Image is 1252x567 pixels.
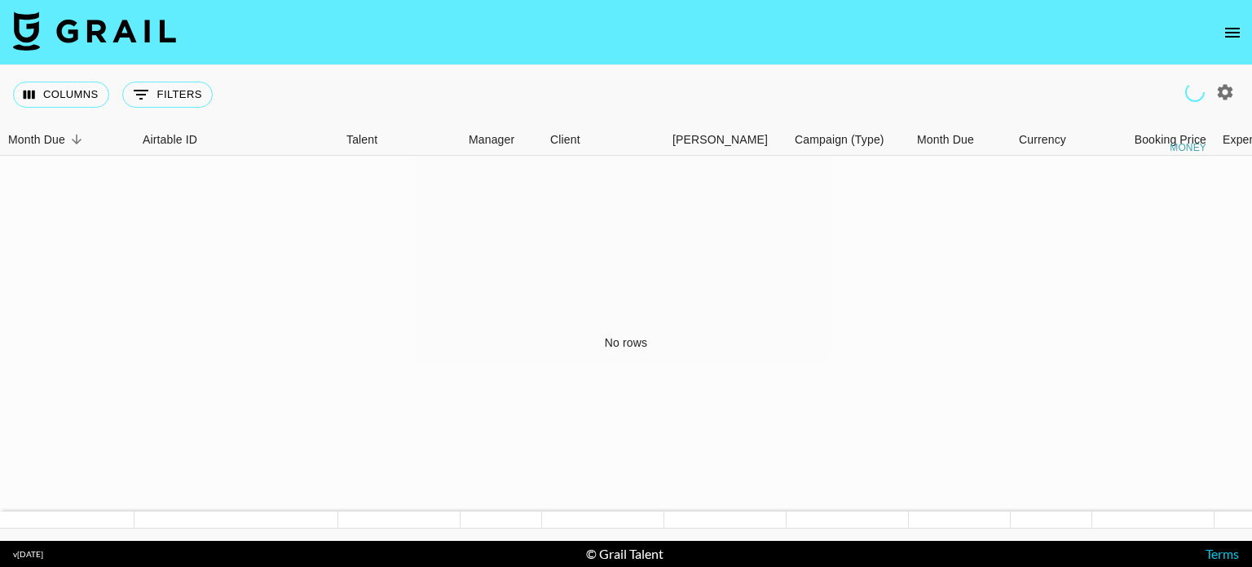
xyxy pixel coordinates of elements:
[143,124,197,156] div: Airtable ID
[8,124,65,156] div: Month Due
[664,124,787,156] div: Booker
[1011,124,1092,156] div: Currency
[909,124,1011,156] div: Month Due
[134,124,338,156] div: Airtable ID
[346,124,377,156] div: Talent
[550,124,580,156] div: Client
[13,11,176,51] img: Grail Talent
[1206,546,1239,561] a: Terms
[13,549,43,560] div: v [DATE]
[1135,124,1206,156] div: Booking Price
[469,124,514,156] div: Manager
[13,82,109,108] button: Select columns
[122,82,213,108] button: Show filters
[338,124,461,156] div: Talent
[917,124,974,156] div: Month Due
[461,124,542,156] div: Manager
[787,124,909,156] div: Campaign (Type)
[586,546,663,562] div: © Grail Talent
[65,128,88,151] button: Sort
[1019,124,1066,156] div: Currency
[1181,78,1208,105] span: Refreshing managers, users, talent, clients, campaigns...
[672,124,768,156] div: [PERSON_NAME]
[795,124,884,156] div: Campaign (Type)
[542,124,664,156] div: Client
[1170,143,1206,153] div: money
[1216,16,1249,49] button: open drawer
